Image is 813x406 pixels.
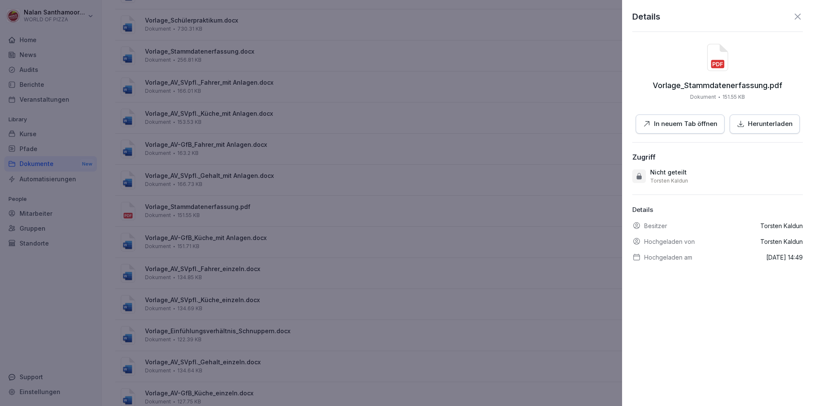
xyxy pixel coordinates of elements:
[650,177,688,184] p: Torsten Kaldun
[760,237,803,246] p: Torsten Kaldun
[632,10,660,23] p: Details
[654,119,717,129] p: In neuem Tab öffnen
[650,168,687,177] p: Nicht geteilt
[636,114,725,134] button: In neuem Tab öffnen
[632,205,803,215] p: Details
[748,119,793,129] p: Herunterladen
[690,93,716,101] p: Dokument
[644,221,667,230] p: Besitzer
[644,237,695,246] p: Hochgeladen von
[632,153,656,161] div: Zugriff
[760,221,803,230] p: Torsten Kaldun
[730,114,800,134] button: Herunterladen
[653,81,782,90] p: Vorlage_Stammdatenerfassung.pdf
[722,93,745,101] p: 151.55 KB
[766,253,803,262] p: [DATE] 14:49
[644,253,692,262] p: Hochgeladen am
